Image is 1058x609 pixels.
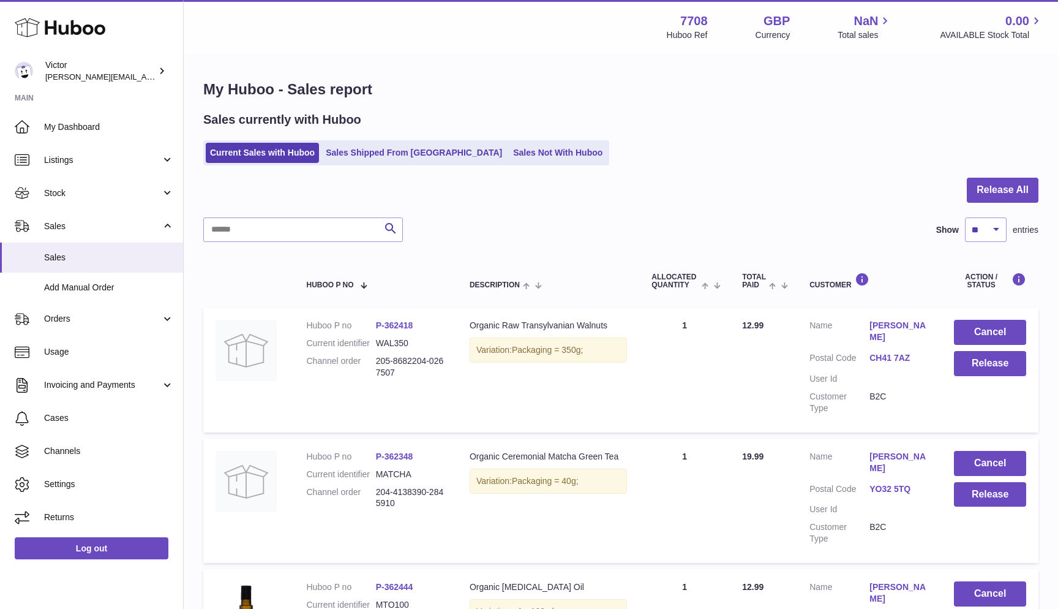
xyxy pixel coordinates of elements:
[742,273,766,289] span: Total paid
[44,187,161,199] span: Stock
[306,338,375,349] dt: Current identifier
[809,373,869,385] dt: User Id
[838,13,892,41] a: NaN Total sales
[470,469,627,494] div: Variation:
[940,13,1043,41] a: 0.00 AVAILABLE Stock Total
[680,13,708,29] strong: 7708
[809,352,869,367] dt: Postal Code
[1005,13,1029,29] span: 0.00
[376,486,445,510] dd: 204-4138390-2845910
[869,352,929,364] a: CH41 7AZ
[936,224,959,236] label: Show
[869,320,929,343] a: [PERSON_NAME]
[306,320,375,331] dt: Huboo P no
[809,320,869,346] dt: Name
[838,29,892,41] span: Total sales
[44,121,174,133] span: My Dashboard
[376,320,413,330] a: P-362418
[869,483,929,495] a: YO32 5TQ
[470,338,627,363] div: Variation:
[509,143,607,163] a: Sales Not With Huboo
[756,29,790,41] div: Currency
[44,412,174,424] span: Cases
[869,391,929,414] dd: B2C
[651,273,698,289] span: ALLOCATED Quantity
[869,451,929,474] a: [PERSON_NAME]
[203,112,361,128] h2: Sales currently with Huboo
[954,451,1026,476] button: Cancel
[470,451,627,463] div: Organic Ceremonial Matcha Green Tea
[809,504,869,515] dt: User Id
[809,581,869,608] dt: Name
[45,72,246,81] span: [PERSON_NAME][EMAIL_ADDRESS][DOMAIN_NAME]
[44,478,174,490] span: Settings
[809,273,929,289] div: Customer
[44,512,174,523] span: Returns
[44,313,161,325] span: Orders
[44,445,174,457] span: Channels
[1013,224,1038,236] span: entries
[742,320,763,330] span: 12.99
[216,451,277,512] img: no-photo.jpg
[470,320,627,331] div: Organic Raw Transylvanian Walnuts
[44,252,174,263] span: Sales
[376,452,413,461] a: P-362348
[967,178,1038,203] button: Release All
[512,345,583,355] span: Packaging = 350g;
[742,582,763,592] span: 12.99
[667,29,708,41] div: Huboo Ref
[809,521,869,545] dt: Customer Type
[954,320,1026,345] button: Cancel
[306,281,353,289] span: Huboo P no
[216,320,277,381] img: no-photo.jpg
[954,273,1026,289] div: Action / Status
[512,476,579,486] span: Packaging = 40g;
[470,581,627,593] div: Organic [MEDICAL_DATA] Oil
[203,80,1038,99] h1: My Huboo - Sales report
[809,391,869,414] dt: Customer Type
[639,439,730,563] td: 1
[854,13,878,29] span: NaN
[742,452,763,461] span: 19.99
[306,581,375,593] dt: Huboo P no
[954,581,1026,607] button: Cancel
[869,581,929,605] a: [PERSON_NAME]
[45,59,156,83] div: Victor
[954,351,1026,376] button: Release
[44,154,161,166] span: Listings
[376,355,445,379] dd: 205-8682204-0267507
[44,282,174,293] span: Add Manual Order
[954,482,1026,507] button: Release
[639,308,730,432] td: 1
[44,221,161,232] span: Sales
[763,13,790,29] strong: GBP
[306,486,375,510] dt: Channel order
[376,338,445,349] dd: WAL350
[809,483,869,498] dt: Postal Code
[44,379,161,391] span: Invoicing and Payments
[869,521,929,545] dd: B2C
[15,62,33,80] img: victor@erbology.co
[306,355,375,379] dt: Channel order
[376,582,413,592] a: P-362444
[376,469,445,480] dd: MATCHA
[206,143,319,163] a: Current Sales with Huboo
[940,29,1043,41] span: AVAILABLE Stock Total
[44,346,174,358] span: Usage
[15,537,168,559] a: Log out
[809,451,869,477] dt: Name
[306,451,375,463] dt: Huboo P no
[321,143,506,163] a: Sales Shipped From [GEOGRAPHIC_DATA]
[470,281,520,289] span: Description
[306,469,375,480] dt: Current identifier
